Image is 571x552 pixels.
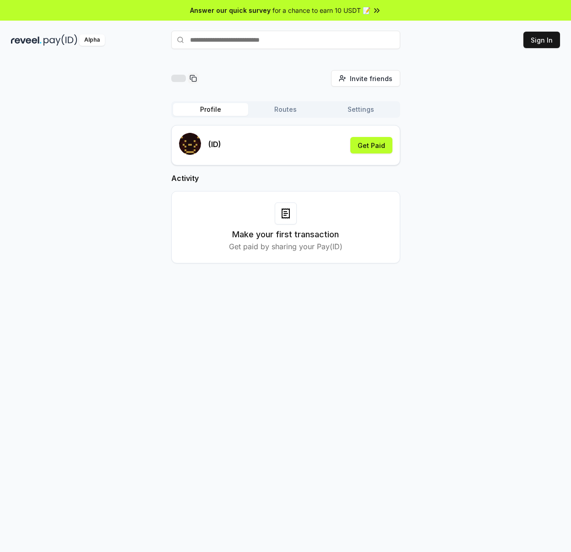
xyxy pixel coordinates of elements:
[248,103,323,116] button: Routes
[323,103,398,116] button: Settings
[79,34,105,46] div: Alpha
[171,173,400,184] h2: Activity
[11,34,42,46] img: reveel_dark
[350,74,392,83] span: Invite friends
[350,137,392,153] button: Get Paid
[208,139,221,150] p: (ID)
[331,70,400,87] button: Invite friends
[272,5,370,15] span: for a chance to earn 10 USDT 📝
[523,32,560,48] button: Sign In
[44,34,77,46] img: pay_id
[232,228,339,241] h3: Make your first transaction
[190,5,271,15] span: Answer our quick survey
[229,241,343,252] p: Get paid by sharing your Pay(ID)
[173,103,248,116] button: Profile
